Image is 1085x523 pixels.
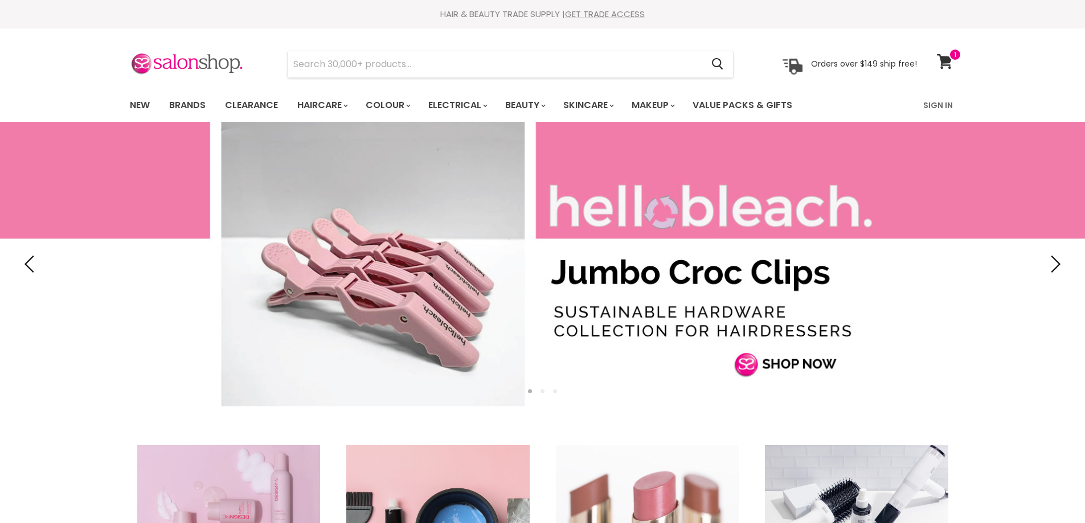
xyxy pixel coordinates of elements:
[116,9,970,20] div: HAIR & BEAUTY TRADE SUPPLY |
[121,93,158,117] a: New
[555,93,621,117] a: Skincare
[161,93,214,117] a: Brands
[553,389,557,393] li: Page dot 3
[565,8,645,20] a: GET TRADE ACCESS
[288,51,703,77] input: Search
[811,59,917,69] p: Orders over $149 ship free!
[216,93,286,117] a: Clearance
[623,93,682,117] a: Makeup
[541,389,544,393] li: Page dot 2
[916,93,960,117] a: Sign In
[1042,253,1065,275] button: Next
[703,51,733,77] button: Search
[420,93,494,117] a: Electrical
[20,253,43,275] button: Previous
[357,93,417,117] a: Colour
[528,389,532,393] li: Page dot 1
[287,51,734,78] form: Product
[684,93,801,117] a: Value Packs & Gifts
[116,89,970,122] nav: Main
[121,89,859,122] ul: Main menu
[497,93,552,117] a: Beauty
[289,93,355,117] a: Haircare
